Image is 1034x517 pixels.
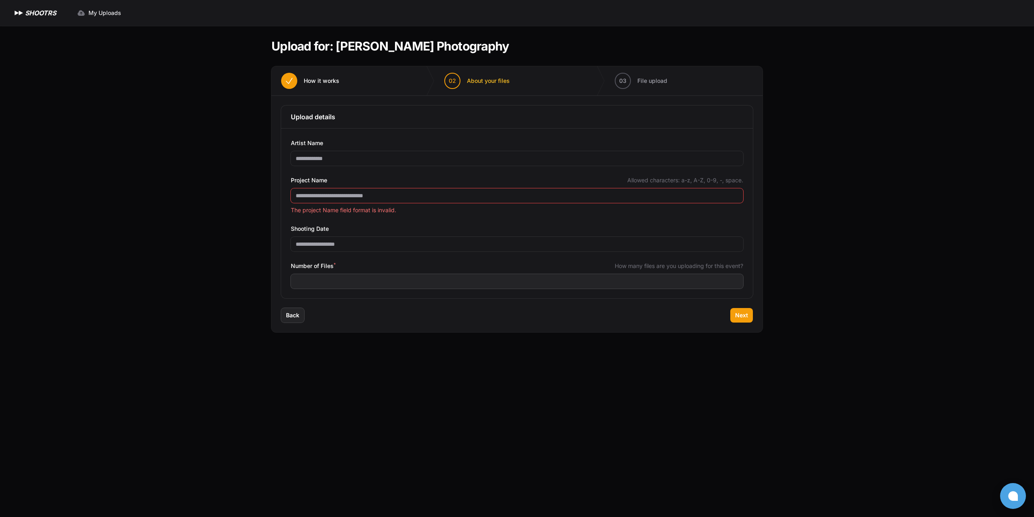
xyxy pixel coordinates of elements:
button: Open chat window [1000,483,1026,509]
span: How many files are you uploading for this event? [615,262,743,270]
a: My Uploads [72,6,126,20]
span: Next [735,311,748,319]
button: Next [730,308,753,323]
h1: SHOOTRS [25,8,56,18]
h3: Upload details [291,112,743,122]
span: How it works [304,77,339,85]
h1: Upload for: [PERSON_NAME] Photography [271,39,509,53]
span: Shooting Date [291,224,329,234]
a: SHOOTRS SHOOTRS [13,8,56,18]
span: 02 [449,77,456,85]
span: Project Name [291,175,327,185]
button: How it works [271,66,349,95]
span: File upload [637,77,667,85]
button: Back [281,308,304,323]
span: About your files [467,77,510,85]
span: Artist Name [291,138,323,148]
button: 03 File upload [605,66,677,95]
span: Back [286,311,299,319]
span: Allowed characters: a-z, A-Z, 0-9, -, space. [627,176,743,184]
button: 02 About your files [435,66,519,95]
span: Number of Files [291,261,336,271]
span: My Uploads [88,9,121,17]
span: 03 [619,77,626,85]
p: The project Name field format is invalid. [291,206,743,214]
img: SHOOTRS [13,8,25,18]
